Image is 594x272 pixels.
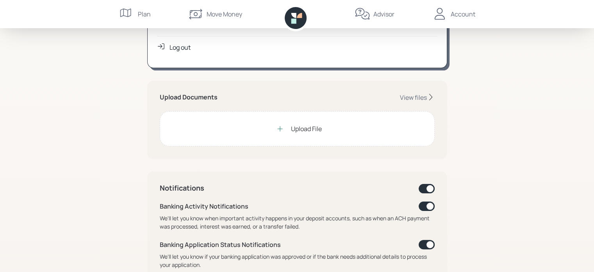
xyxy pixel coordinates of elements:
[160,252,435,269] div: We'll let you know if your banking application was approved or if the bank needs additional detai...
[169,43,191,52] div: Log out
[207,9,242,19] div: Move Money
[451,9,475,19] div: Account
[400,93,427,102] div: View files
[373,9,394,19] div: Advisor
[160,94,218,101] h5: Upload Documents
[160,214,435,231] div: We'll let you know when important activity happens in your deposit accounts, such as when an ACH ...
[160,240,281,249] div: Banking Application Status Notifications
[160,202,248,211] div: Banking Activity Notifications
[291,124,322,133] div: Upload File
[160,184,204,193] h4: Notifications
[138,9,151,19] div: Plan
